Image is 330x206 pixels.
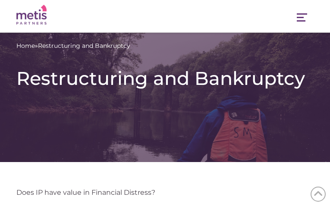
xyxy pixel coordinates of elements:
h1: Restructuring and Bankruptcy [16,68,314,89]
img: Metis Partners [16,5,47,25]
span: » [16,41,130,50]
a: Home [16,41,35,50]
p: Does IP have value in Financial Distress? [16,188,314,197]
span: Back to Top [311,187,326,202]
span: Restructuring and Bankruptcy [38,41,130,50]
